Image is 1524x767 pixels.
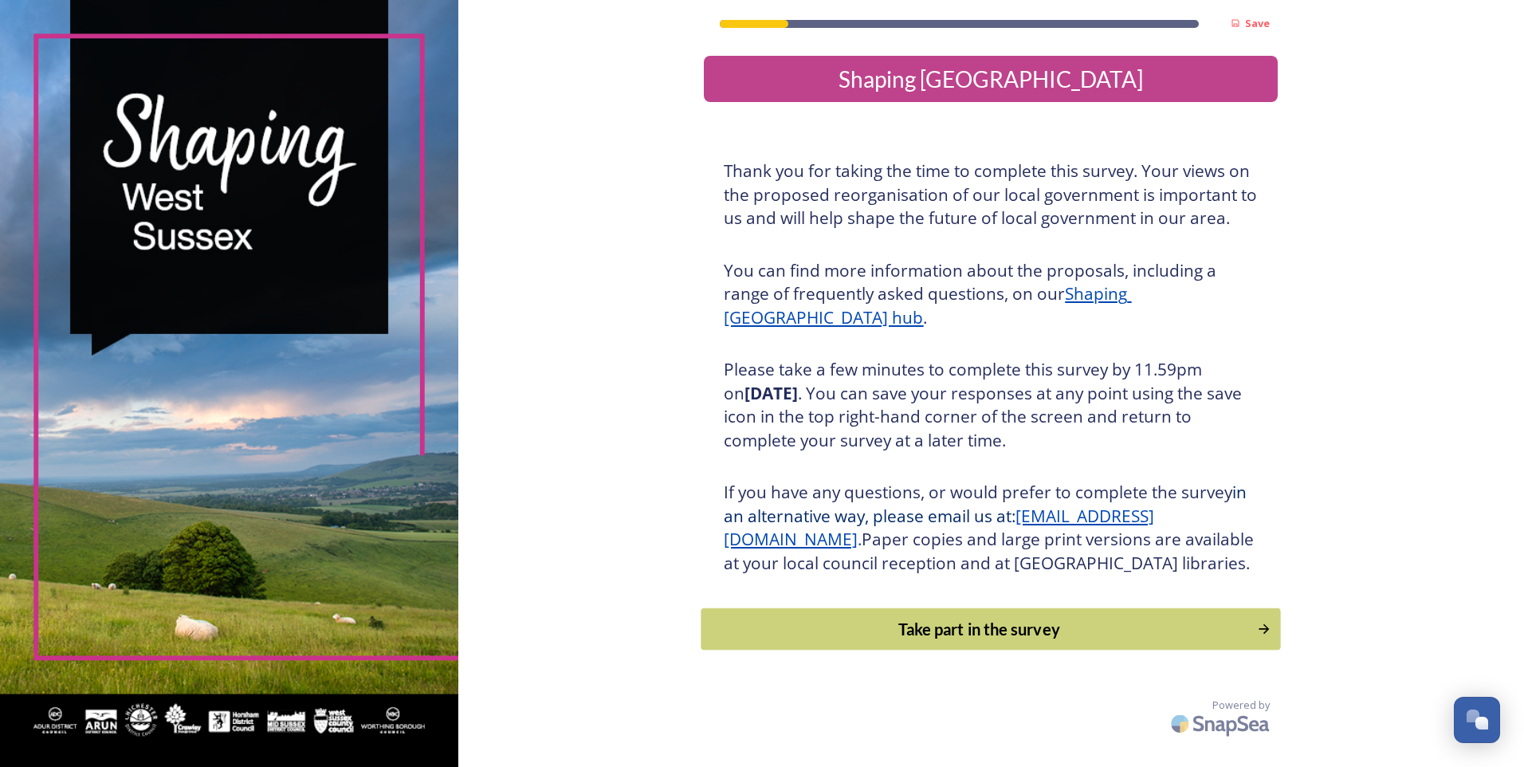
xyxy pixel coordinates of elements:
[701,608,1281,651] button: Continue
[1212,698,1270,713] span: Powered by
[1454,697,1500,743] button: Open Chat
[724,282,1131,328] a: Shaping [GEOGRAPHIC_DATA] hub
[724,159,1258,230] h3: Thank you for taking the time to complete this survey. Your views on the proposed reorganisation ...
[710,62,1271,96] div: Shaping [GEOGRAPHIC_DATA]
[724,259,1258,330] h3: You can find more information about the proposals, including a range of frequently asked question...
[710,617,1249,641] div: Take part in the survey
[724,481,1251,527] span: in an alternative way, please email us at:
[724,505,1154,551] a: [EMAIL_ADDRESS][DOMAIN_NAME]
[858,528,862,550] span: .
[724,481,1258,575] h3: If you have any questions, or would prefer to complete the survey Paper copies and large print ve...
[744,382,798,404] strong: [DATE]
[1245,16,1270,30] strong: Save
[724,358,1258,452] h3: Please take a few minutes to complete this survey by 11.59pm on . You can save your responses at ...
[1166,705,1278,742] img: SnapSea Logo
